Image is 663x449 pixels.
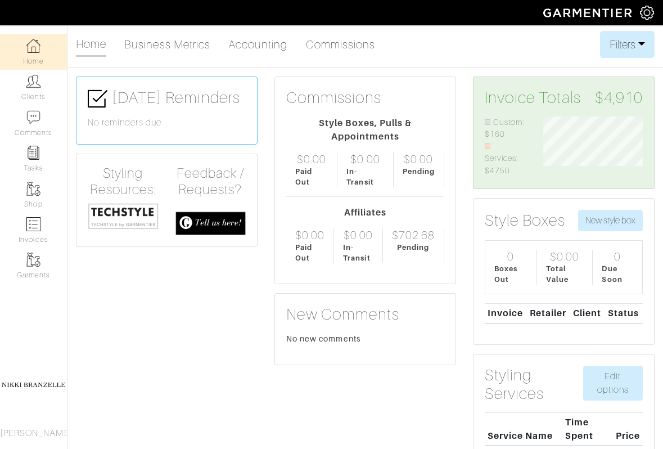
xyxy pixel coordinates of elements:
div: In-Transit [346,166,384,187]
div: $0.00 [350,152,380,166]
button: Filters [600,31,655,58]
div: 0 [614,250,621,263]
li: Custom: $160 [485,116,526,141]
th: Service Name [485,412,562,446]
h3: [DATE] Reminders [88,88,246,109]
img: garmentier-logo-header-white-b43fb05a5012e4ada735d5af1a66efaba907eab6374d6393d1fbf88cb4ef424d.png [538,3,640,23]
li: Services: $4750 [485,141,526,177]
a: Business Metrics [124,33,210,56]
div: No new comments [286,333,444,344]
img: garments-icon-b7da505a4dc4fd61783c78ac3ca0ef83fa9d6f193b1c9dc38574b1d14d53ca28.png [26,253,40,267]
img: gear-icon-white-bd11855cb880d31180b6d7d6211b90ccbf57a29d726f0c71d8c61bd08dd39cc2.png [640,6,654,20]
th: Retailer [527,304,570,324]
th: Invoice [485,304,527,324]
h4: Styling Resources: [88,165,159,198]
a: Edit options [583,366,643,401]
th: Status [605,304,643,324]
img: comment-icon-a0a6a9ef722e966f86d9cbdc48e553b5cf19dbc54f86b18d962a5391bc8f6eb6.png [26,110,40,124]
div: In-Transit [343,242,373,263]
h3: Commissions [286,88,382,107]
th: Price [605,412,643,446]
img: orders-icon-0abe47150d42831381b5fb84f609e132dff9fe21cb692f30cb5eec754e2cba89.png [26,217,40,231]
img: garments-icon-b7da505a4dc4fd61783c78ac3ca0ef83fa9d6f193b1c9dc38574b1d14d53ca28.png [26,182,40,196]
button: New style box [578,210,643,231]
div: Pending [403,166,435,177]
span: $4,910 [595,88,643,107]
div: Pending [397,242,429,253]
div: $0.00 [344,228,373,242]
img: reminder-icon-8004d30b9f0a5d33ae49ab947aed9ed385cf756f9e5892f1edd6e32f2345188e.png [26,146,40,160]
div: $0.00 [404,152,433,166]
img: techstyle-93310999766a10050dc78ceb7f971a75838126fd19372ce40ba20cdf6a89b94b.png [88,203,159,230]
a: Accounting [228,33,288,56]
div: Due Soon [602,263,633,285]
div: $702.68 [392,228,435,242]
div: $0.00 [550,250,579,263]
h3: Styling Services [485,366,583,403]
div: $0.00 [295,228,324,242]
div: 0 [507,250,514,263]
div: Paid Out [295,242,324,263]
h3: Style Boxes [485,211,566,230]
div: Style Boxes, Pulls & Appointments [286,116,444,143]
a: Commissions [306,33,376,56]
img: clients-icon-6bae9207a08558b7cb47a8932f037763ab4055f8c8b6bfacd5dc20c3e0201464.png [26,74,40,88]
div: $0.00 [297,152,326,166]
img: dashboard-icon-dbcd8f5a0b271acd01030246c82b418ddd0df26cd7fceb0bd07c9910d44c42f6.png [26,39,40,53]
img: feedback_requests-3821251ac2bd56c73c230f3229a5b25d6eb027adea667894f41107c140538ee0.png [175,212,246,235]
h3: Invoice Totals [485,88,643,107]
h6: No reminders due [88,118,246,128]
a: Home [76,33,106,57]
div: Affiliates [286,206,444,219]
div: Paid Out [295,166,328,187]
h3: New Comments [286,305,444,324]
img: check-box-icon-36a4915ff3ba2bd8f6e4f29bc755bb66becd62c870f447fc0dd1365fcfddab58.png [88,89,107,109]
h4: Feedback / Requests? [175,165,246,198]
div: Total Value [546,263,584,285]
div: Boxes Out [494,263,527,285]
th: Time Spent [562,412,605,446]
th: Client [570,304,605,324]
